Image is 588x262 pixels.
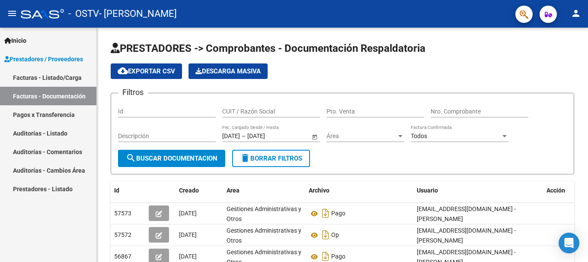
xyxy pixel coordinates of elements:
input: Fecha inicio [222,133,240,140]
span: Op [331,232,339,239]
span: Acción [546,187,565,194]
mat-icon: person [571,8,581,19]
span: [DATE] [179,231,197,238]
span: Inicio [4,36,26,45]
span: Pago [331,253,345,260]
span: Borrar Filtros [240,155,302,162]
i: Descargar documento [320,228,331,242]
button: Open calendar [310,132,319,141]
button: Borrar Filtros [232,150,310,167]
datatable-header-cell: Archivo [305,181,413,200]
span: [DATE] [179,253,197,260]
datatable-header-cell: Id [111,181,145,200]
i: Descargar documento [320,206,331,220]
span: Usuario [417,187,438,194]
input: Fecha fin [247,133,290,140]
span: Gestiones Administrativas y Otros [227,205,301,222]
datatable-header-cell: Area [223,181,305,200]
span: Área [326,133,396,140]
datatable-header-cell: Usuario [413,181,543,200]
span: Descarga Masiva [195,67,261,75]
span: Prestadores / Proveedores [4,54,83,64]
span: [EMAIL_ADDRESS][DOMAIN_NAME] - [PERSON_NAME] [417,227,516,244]
span: Archivo [309,187,329,194]
span: 57573 [114,210,131,217]
span: Pago [331,210,345,217]
datatable-header-cell: Creado [176,181,223,200]
span: PRESTADORES -> Comprobantes - Documentación Respaldatoria [111,42,425,54]
mat-icon: cloud_download [118,66,128,76]
span: [DATE] [179,210,197,217]
h3: Filtros [118,86,148,98]
span: 56867 [114,253,131,260]
app-download-masive: Descarga masiva de comprobantes (adjuntos) [189,63,268,79]
mat-icon: delete [240,153,250,163]
datatable-header-cell: Acción [543,181,586,200]
button: Descarga Masiva [189,63,268,79]
span: Id [114,187,119,194]
button: Buscar Documentacion [118,150,225,167]
button: Exportar CSV [111,63,182,79]
span: Area [227,187,240,194]
span: 57572 [114,231,131,238]
span: - OSTV [68,4,99,23]
mat-icon: search [126,153,136,163]
span: Creado [179,187,199,194]
mat-icon: menu [7,8,17,19]
span: [EMAIL_ADDRESS][DOMAIN_NAME] - [PERSON_NAME] [417,205,516,222]
span: Gestiones Administrativas y Otros [227,227,301,244]
span: Todos [411,133,427,139]
div: Open Intercom Messenger [559,233,579,253]
span: – [242,133,246,140]
span: Buscar Documentacion [126,155,217,162]
span: Exportar CSV [118,67,175,75]
span: - [PERSON_NAME] [99,4,177,23]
